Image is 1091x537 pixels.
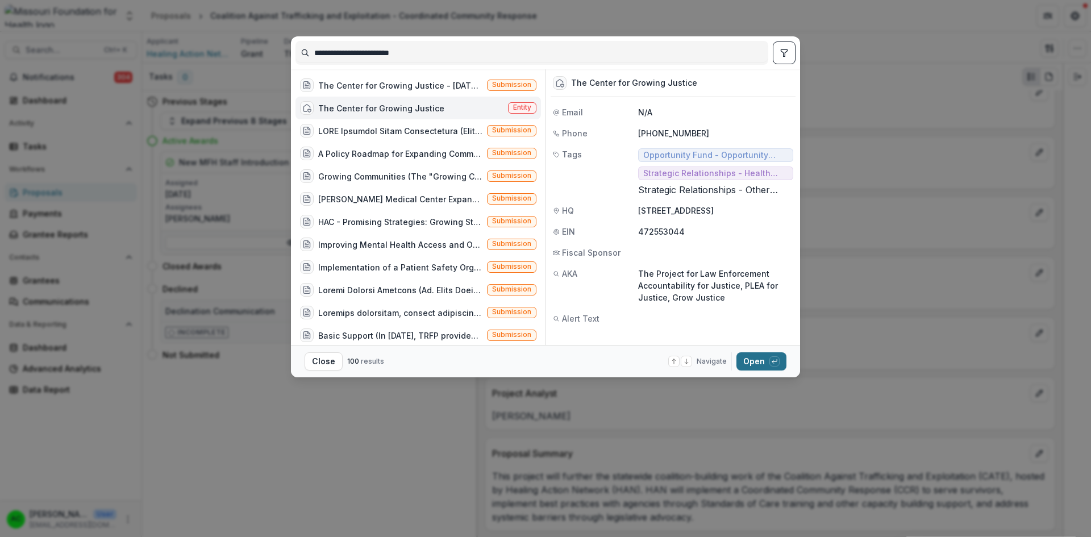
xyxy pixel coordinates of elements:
span: EIN [562,226,575,238]
div: A Policy Roadmap for Expanding Community Violence Prevention and Intervention Infrastructure in [... [318,148,482,160]
span: Submission [492,217,531,225]
div: Basic Support (In [DATE], TRFP provided services to 2,985 unduplicated clients during 4,650 visit... [318,330,482,342]
span: Submission [492,149,531,157]
div: The Center for Growing Justice - [DATE] - [DATE] Request for Concept Papers [318,80,482,91]
span: Opportunity Fund - Opportunity Fund - Grants/Contracts [643,151,788,160]
p: N/A [638,106,793,118]
span: Tags [562,148,582,160]
span: Alert Text [562,313,599,324]
span: Submission [492,194,531,202]
div: LORE Ipsumdol Sitam Consectetura (Elit seddoeiu, tem in Utlabor Etdolorem al Enima Minimve-qu nos... [318,125,482,137]
div: Improving Mental Health Access and Outcomes Through Technology (Ozark Center is preparing provide... [318,239,482,251]
span: Submission [492,126,531,134]
p: [STREET_ADDRESS] [638,205,793,217]
span: Entity [513,103,531,111]
span: Submission [492,285,531,293]
div: Implementation of a Patient Safety Organization (PSO) (An effort to gain federal certification as... [318,261,482,273]
span: results [361,357,384,365]
span: Email [562,106,583,118]
div: HAC - Promising Strategies: Growing St. Louis, Cultivating Health (Gateway Greening (GGI) propose... [318,216,482,228]
span: Navigate [697,356,727,367]
span: Submission [492,308,531,316]
p: [PHONE_NUMBER] [638,127,793,139]
button: Open [736,352,786,371]
span: Submission [492,81,531,89]
div: The Center for Growing Justice [318,102,444,114]
button: Close [305,352,343,371]
span: AKA [562,268,577,280]
div: The Center for Growing Justice [571,78,697,88]
button: toggle filters [773,41,796,64]
p: The Project for Law Enforcement Accountability for Justice, PLEA for Justice, Grow Justice [638,268,793,303]
div: Loremi Dolorsi Ametcons (Ad. Elits Doeius Tempor: Incididunt Utlabore, Etdolor & Magnaaliquae Adm... [318,284,482,296]
span: Submission [492,263,531,270]
span: HQ [562,205,574,217]
div: Loremips dolorsitam, consect adipiscing eli seddoeiu temporin ut l etdo magnaa. (Enim adm venia, ... [318,307,482,319]
span: Submission [492,172,531,180]
p: 472553044 [638,226,793,238]
span: Phone [562,127,588,139]
span: 100 [347,357,359,365]
div: Growing Communities (The "Growing Communities" project is an expansion of our existing Community ... [318,170,482,182]
span: Strategic Relationships - Other Grants and Contracts [638,185,793,195]
span: Fiscal Sponsor [562,247,621,259]
span: Strategic Relationships - Health Equity Fund [643,169,788,178]
div: [PERSON_NAME] Medical Center Expansion ([PERSON_NAME] Medical Center Expansion: SEMO proposes to ... [318,193,482,205]
span: Submission [492,331,531,339]
span: Submission [492,240,531,248]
